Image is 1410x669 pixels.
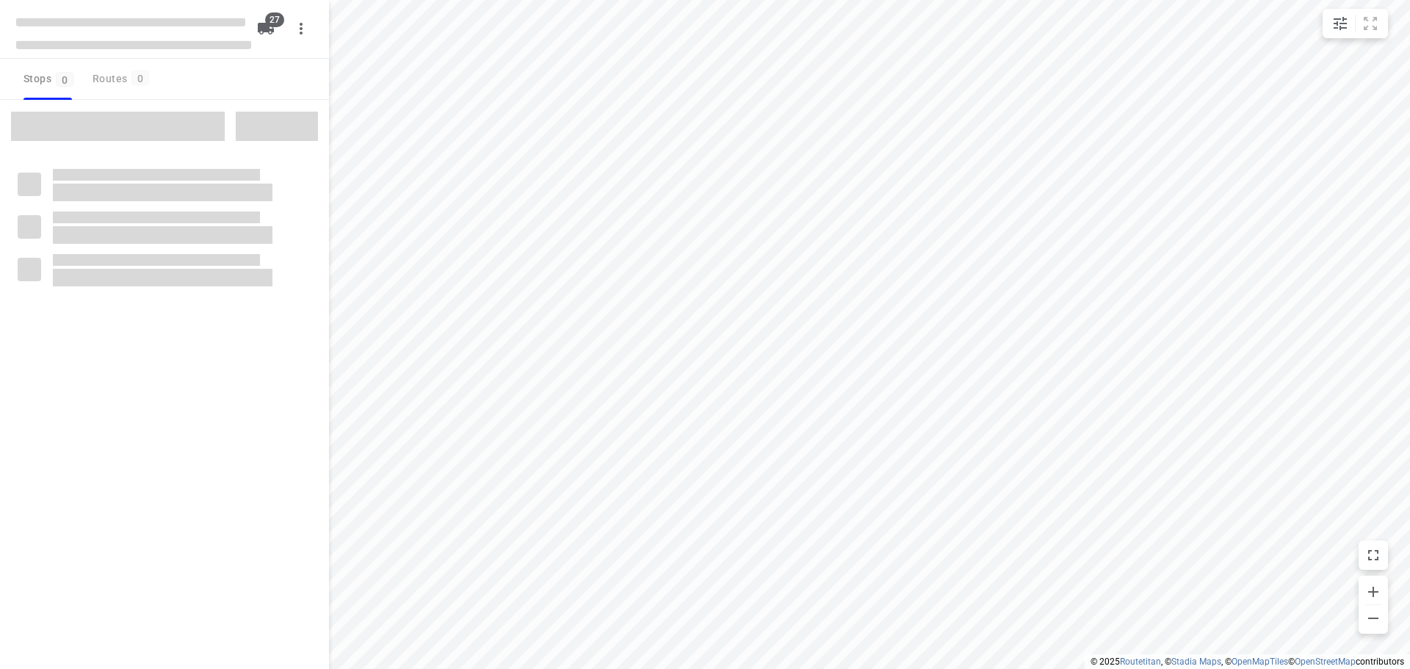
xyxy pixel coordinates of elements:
[1091,657,1404,667] li: © 2025 , © , © © contributors
[1326,9,1355,38] button: Map settings
[1295,657,1356,667] a: OpenStreetMap
[1120,657,1161,667] a: Routetitan
[1323,9,1388,38] div: small contained button group
[1232,657,1288,667] a: OpenMapTiles
[1171,657,1221,667] a: Stadia Maps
